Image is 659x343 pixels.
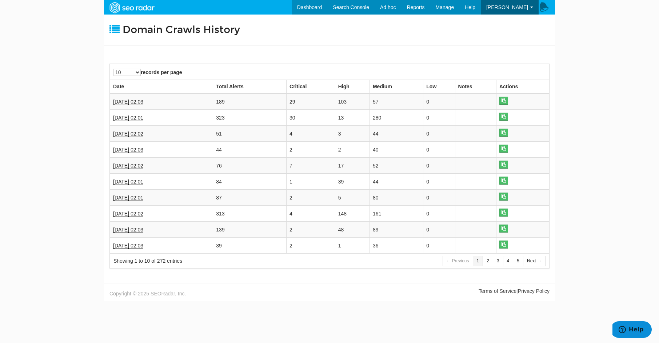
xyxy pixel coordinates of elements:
a: [DATE] 02:03 [113,147,143,153]
td: 17 [335,158,370,174]
th: High [335,80,370,94]
a: [DATE] 02:02 [113,131,143,137]
span: Ad hoc [380,4,396,10]
td: 39 [213,238,287,254]
td: 30 [287,110,335,126]
a: 4 [503,256,514,266]
span: Reports [407,4,425,10]
td: 44 [370,126,423,142]
a: Change Crawl Notes [499,210,508,216]
td: 2 [335,142,370,158]
th: Date [110,80,213,94]
td: 4 [287,126,335,142]
td: 0 [423,238,455,254]
a: [DATE] 02:01 [113,195,143,201]
td: 52 [370,158,423,174]
iframe: Opens a widget where you can find more information [612,321,652,339]
td: 87 [213,190,287,206]
td: 0 [423,158,455,174]
a: [DATE] 02:01 [113,115,143,121]
td: 161 [370,206,423,222]
td: 2 [287,190,335,206]
select: records per page [113,69,141,76]
td: 36 [370,238,423,254]
td: 0 [423,126,455,142]
td: 80 [370,190,423,206]
a: Change Crawl Notes [499,114,508,120]
td: 2 [287,222,335,238]
a: Change Crawl Notes [499,226,508,232]
span: Help [465,4,475,10]
td: 13 [335,110,370,126]
td: 29 [287,93,335,110]
span: Manage [436,4,454,10]
a: Change Crawl Notes [499,146,508,152]
td: 5 [335,190,370,206]
td: 0 [423,93,455,110]
td: 84 [213,174,287,190]
th: Low [423,80,455,94]
td: 313 [213,206,287,222]
a: [DATE] 02:02 [113,163,143,169]
th: Critical [287,80,335,94]
td: 0 [423,142,455,158]
td: 1 [287,174,335,190]
td: 51 [213,126,287,142]
td: 44 [370,174,423,190]
td: 2 [287,142,335,158]
td: 139 [213,222,287,238]
td: 76 [213,158,287,174]
td: 57 [370,93,423,110]
td: 0 [423,110,455,126]
a: ← Previous [443,256,473,266]
a: [DATE] 02:03 [113,99,143,105]
a: Change Crawl Notes [499,162,508,168]
td: 4 [287,206,335,222]
a: Privacy Policy [518,288,550,294]
img: SEORadar [107,1,157,14]
td: 323 [213,110,287,126]
div: | [329,287,555,295]
td: 0 [423,190,455,206]
th: Total Alerts [213,80,287,94]
td: 44 [213,142,287,158]
td: 89 [370,222,423,238]
td: 0 [423,206,455,222]
td: 189 [213,93,287,110]
td: 0 [423,174,455,190]
div: Showing 1 to 10 of 272 entries [113,257,320,265]
th: Notes [455,80,496,94]
a: Change Crawl Notes [499,130,508,136]
td: 7 [287,158,335,174]
td: 39 [335,174,370,190]
td: 2 [287,238,335,254]
a: [DATE] 02:02 [113,211,143,217]
a: 5 [513,256,523,266]
a: Terms of Service [479,288,516,294]
a: 3 [493,256,503,266]
td: 48 [335,222,370,238]
td: 103 [335,93,370,110]
a: [DATE] 02:03 [113,243,143,249]
td: 40 [370,142,423,158]
a: Change Crawl Notes [499,98,508,104]
span: Search Console [333,4,369,10]
td: 3 [335,126,370,142]
td: 0 [423,222,455,238]
a: [DATE] 02:03 [113,227,143,233]
th: Medium [370,80,423,94]
div: Copyright © 2025 SEORadar, Inc. [104,287,329,297]
th: Actions [496,80,549,94]
a: Change Crawl Notes [499,178,508,184]
span: Domain Crawls History [123,24,240,36]
td: 1 [335,238,370,254]
span: [PERSON_NAME] [486,4,528,10]
a: 2 [483,256,493,266]
a: [DATE] 02:01 [113,179,143,185]
a: Next → [523,256,546,266]
a: Change Crawl Notes [499,242,508,248]
td: 280 [370,110,423,126]
label: records per page [113,69,182,76]
a: 1 [473,256,483,266]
